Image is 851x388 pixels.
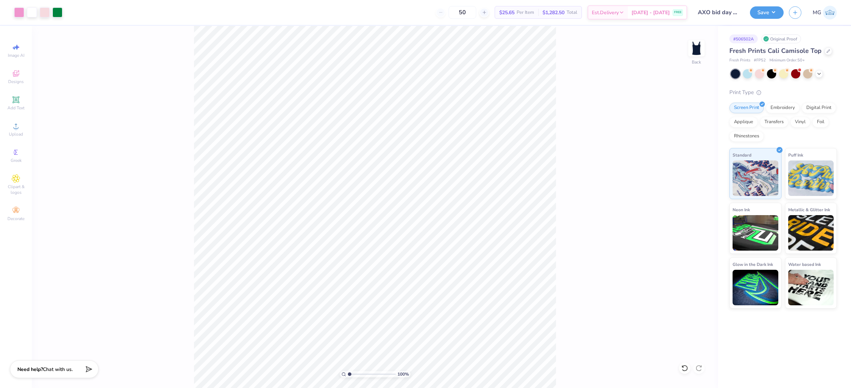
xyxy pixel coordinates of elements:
input: Untitled Design [693,5,745,20]
span: Minimum Order: 50 + [769,58,805,64]
span: Designs [8,79,24,84]
div: Vinyl [790,117,810,127]
img: Water based Ink [788,270,834,305]
span: Puff Ink [788,151,803,159]
div: Rhinestones [729,131,764,142]
span: Standard [733,151,751,159]
img: Glow in the Dark Ink [733,270,778,305]
span: Fresh Prints [729,58,750,64]
span: Glow in the Dark Ink [733,261,773,268]
div: Foil [812,117,829,127]
img: Standard [733,160,778,196]
span: Neon Ink [733,206,750,213]
div: Embroidery [766,103,800,113]
span: Greek [11,158,22,163]
span: MG [813,9,821,17]
img: Back [689,41,703,55]
div: Transfers [760,117,788,127]
span: Image AI [8,53,24,58]
img: Neon Ink [733,215,778,251]
div: Applique [729,117,758,127]
span: FREE [674,10,682,15]
span: Water based Ink [788,261,821,268]
img: Metallic & Glitter Ink [788,215,834,251]
strong: Need help? [17,366,43,373]
div: Screen Print [729,103,764,113]
span: $1,282.50 [543,9,564,16]
span: Est. Delivery [592,9,619,16]
input: – – [449,6,476,19]
div: Digital Print [802,103,836,113]
div: Original Proof [761,34,801,43]
div: Print Type [729,88,837,97]
span: Decorate [7,216,24,222]
span: Add Text [7,105,24,111]
span: Per Item [517,9,534,16]
span: Fresh Prints Cali Camisole Top [729,47,822,55]
a: MG [813,6,837,20]
span: $25.65 [499,9,515,16]
span: Total [567,9,577,16]
span: Chat with us. [43,366,73,373]
div: Back [692,59,701,65]
span: Metallic & Glitter Ink [788,206,830,213]
span: [DATE] - [DATE] [632,9,670,16]
img: Mary Grace [823,6,837,20]
span: 100 % [397,371,409,377]
img: Puff Ink [788,160,834,196]
span: Upload [9,131,23,137]
div: # 506502A [729,34,758,43]
span: Clipart & logos [4,184,28,195]
button: Save [750,6,784,19]
span: # FP52 [754,58,766,64]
